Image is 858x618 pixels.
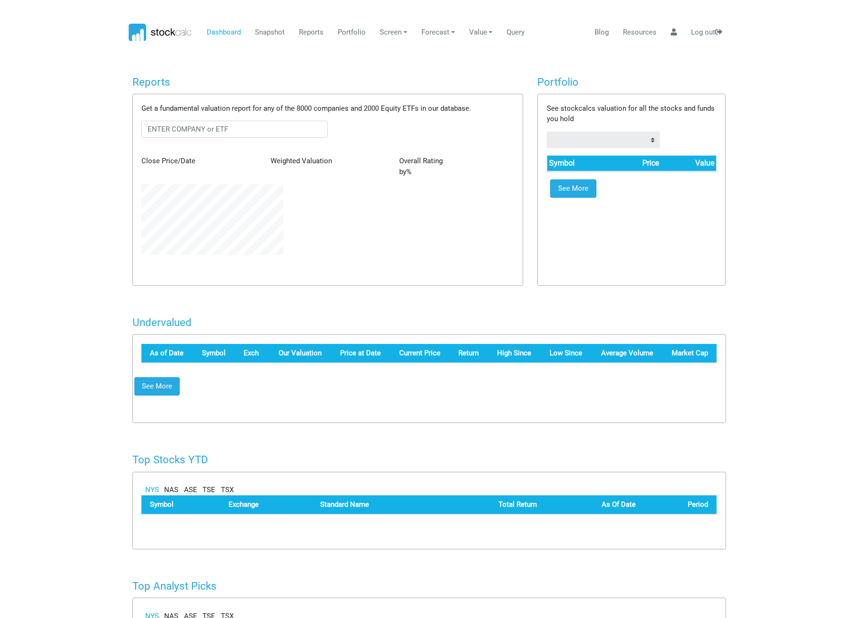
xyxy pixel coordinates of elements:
th: Stock Ticker [193,344,235,363]
h4: Portfolio [537,76,726,88]
h4: Top Analyst Picks [132,580,726,592]
th: Low Since [540,344,591,363]
th: Total Return [438,495,545,514]
th: Value [661,156,716,171]
th: Stock Exchange [235,344,268,363]
a: NAS [164,485,178,495]
a: ASE [184,485,197,495]
div: by % [392,156,521,177]
th: As Of Date [545,495,644,514]
th: Weighted Average Fundamental Valuation [268,344,330,363]
a: Query [503,24,528,42]
a: Forecast [418,24,458,42]
h4: Undervalued [132,316,726,329]
th: Last Close Price [389,344,449,363]
th: Market Cap [662,344,717,363]
th: Reference Date [141,344,193,363]
a: Resources [620,24,660,42]
a: TSX [221,485,234,495]
a: NYS [145,485,159,495]
a: See More [550,179,596,198]
a: Snapshot [252,24,289,42]
th: Symbol [547,156,607,171]
h4: Top Stocks YTD [132,453,726,466]
th: High Since [487,344,540,363]
span: Close Price/Date [141,157,195,165]
a: Screen [376,24,411,42]
a: See More [134,377,180,396]
a: Reports [296,24,327,42]
a: TSE [202,485,215,495]
th: Average 30 day Volume [591,344,662,363]
a: Log out [688,24,726,42]
a: Dashboard [203,24,245,42]
span: Weighted Valuation [271,157,332,165]
th: Period [644,495,717,514]
th: Price [607,156,661,171]
h4: Reports [132,76,524,88]
a: Blog [591,24,613,42]
input: ENTER COMPANY or ETF [141,121,328,138]
th: Standard Name [312,495,439,514]
th: Symbol [141,495,220,514]
th: Exchange [220,495,311,514]
p: See stockcalcs valuation for all the stocks and funds you hold [547,103,717,124]
span: Overall Rating [399,157,443,165]
p: Get a fundamental valuation report for any of the 8000 companies and 2000 Equity ETFs in our data... [141,103,514,114]
a: Value [465,24,496,42]
th: Return since Reference Date [449,344,487,363]
th: Close Price on the Reference Date [330,344,389,363]
a: Portfolio [334,24,369,42]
